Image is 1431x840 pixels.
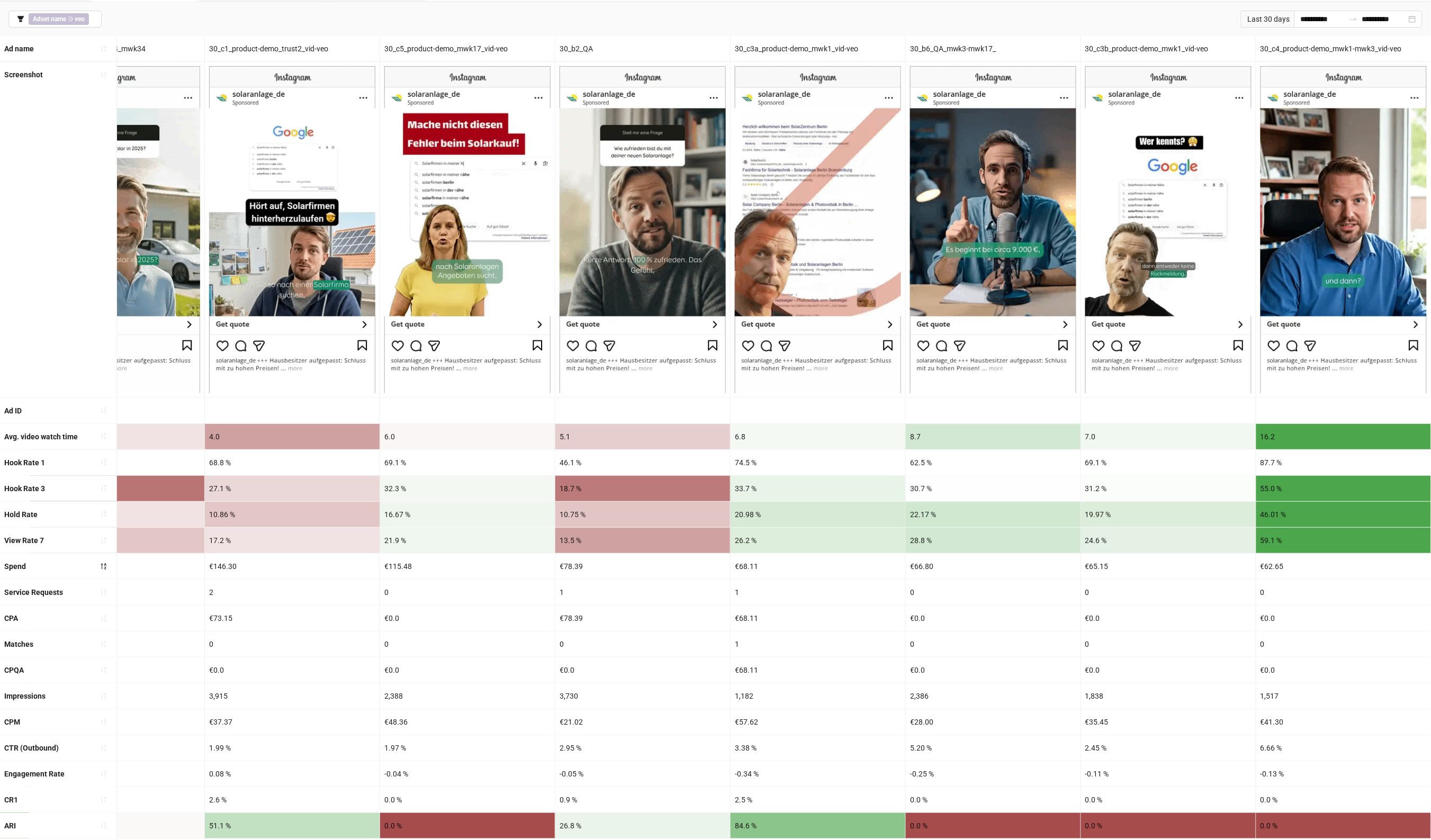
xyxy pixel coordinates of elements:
[205,36,380,61] div: 30_c1_product-demo_trust2_vid-veo
[1081,476,1256,501] div: 31.2 %
[100,718,107,726] span: sort-ascending
[1256,683,1431,709] div: 1,517
[906,528,1081,553] div: 28.8 %
[1081,36,1256,61] div: 30_c3b_product-demo_mwk1_vid-veo
[1256,554,1431,579] div: €62.65
[380,606,555,631] div: €0.0
[4,458,45,467] b: Hook Rate 1
[4,640,33,648] b: Matches
[380,424,555,449] div: 6.0
[30,554,204,579] div: €160.23
[100,510,107,518] span: sort-ascending
[30,709,204,735] div: €22.21
[380,735,555,761] div: 1.97 %
[30,761,204,787] div: 0.19 %
[380,580,555,605] div: 0
[380,813,555,838] div: 0.0 %
[1081,709,1256,735] div: €35.45
[731,424,905,449] div: 6.8
[731,683,905,709] div: 1,182
[30,476,204,501] div: 18.2 %
[1256,735,1431,761] div: 6.66 %
[906,36,1081,61] div: 30_b6_QA_mwk3-mwk17_
[731,450,905,475] div: 74.5 %
[906,813,1081,838] div: 0.0 %
[910,66,1076,393] img: Screenshot 120233652788720649
[1081,502,1256,527] div: 19.97 %
[100,796,107,803] span: sort-ascending
[906,502,1081,527] div: 22.17 %
[380,709,555,735] div: €48.36
[1081,631,1256,657] div: 0
[555,683,730,709] div: 3,730
[4,70,43,79] b: Screenshot
[30,424,204,449] div: 5.6
[30,36,204,61] div: 30_b3_QA_mwk3_mwk14_mwk34
[906,554,1081,579] div: €66.80
[205,606,380,631] div: €73.15
[906,476,1081,501] div: 30.7 %
[731,476,905,501] div: 33.7 %
[731,761,905,787] div: -0.34 %
[1081,813,1256,838] div: 0.0 %
[555,36,730,61] div: 30_b2_QA
[30,528,204,553] div: 15.6 %
[30,606,204,631] div: €160.23
[906,424,1081,449] div: 8.7
[555,657,730,683] div: €0.0
[731,735,905,761] div: 3.38 %
[1081,657,1256,683] div: €0.0
[30,657,204,683] div: €160.23
[100,692,107,700] span: sort-ascending
[555,424,730,449] div: 5.1
[384,66,551,393] img: Screenshot 120233992625640649
[4,718,20,726] b: CPM
[4,821,16,830] b: ARI
[555,528,730,553] div: 13.5 %
[30,631,204,657] div: 1
[205,683,380,709] div: 3,915
[1081,787,1256,812] div: 0.0 %
[1256,528,1431,553] div: 59.1 %
[100,615,107,622] span: sort-ascending
[1241,11,1294,28] div: Last 30 days
[1081,683,1256,709] div: 1,838
[30,502,204,527] div: 12.27 %
[731,36,905,61] div: 30_c3a_product-demo_mwk1_vid-veo
[380,683,555,709] div: 2,388
[731,554,905,579] div: €68.11
[380,554,555,579] div: €115.48
[906,606,1081,631] div: €0.0
[100,640,107,648] span: sort-ascending
[100,770,107,778] span: sort-ascending
[555,580,730,605] div: 1
[4,44,34,53] b: Ad name
[17,15,24,23] span: filter
[555,502,730,527] div: 10.75 %
[1256,761,1431,787] div: -0.13 %
[731,657,905,683] div: €68.11
[205,761,380,787] div: 0.08 %
[1081,606,1256,631] div: €0.0
[906,761,1081,787] div: -0.25 %
[1256,450,1431,475] div: 87.7 %
[205,657,380,683] div: €0.0
[906,683,1081,709] div: 2,386
[205,787,380,812] div: 2.6 %
[4,510,38,519] b: Hold Rate
[4,484,45,493] b: Hook Rate 3
[1081,554,1256,579] div: €65.15
[380,787,555,812] div: 0.0 %
[1256,606,1431,631] div: €0.0
[1256,424,1431,449] div: 16.2
[1256,631,1431,657] div: 0
[100,432,107,440] span: sort-ascending
[555,554,730,579] div: €78.39
[205,450,380,475] div: 68.8 %
[731,580,905,605] div: 1
[380,528,555,553] div: 21.9 %
[205,631,380,657] div: 0
[731,606,905,631] div: €68.11
[100,744,107,752] span: sort-ascending
[1081,528,1256,553] div: 24.6 %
